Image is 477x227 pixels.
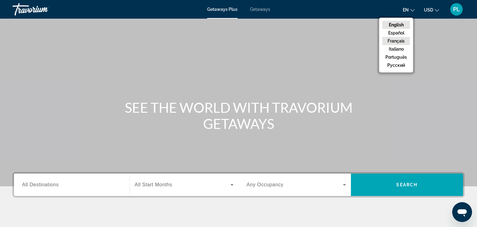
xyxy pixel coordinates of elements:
button: русский [382,61,410,69]
a: Getaways [250,7,270,12]
span: All Start Months [135,182,172,187]
div: Search widget [14,174,463,196]
button: Español [382,29,410,37]
span: All Destinations [22,182,59,187]
button: Change currency [424,5,439,14]
span: USD [424,7,433,12]
span: Search [396,182,417,187]
button: Português [382,53,410,61]
a: Travorium [12,1,75,17]
iframe: Bouton de lancement de la fenêtre de messagerie [452,202,472,222]
h1: SEE THE WORLD WITH TRAVORIUM GETAWAYS [122,99,355,132]
button: User Menu [448,3,465,16]
span: Any Occupancy [247,182,284,187]
button: Italiano [382,45,410,53]
a: Getaways Plus [207,7,238,12]
button: Change language [403,5,415,14]
span: PL [453,6,460,12]
span: en [403,7,409,12]
button: Français [382,37,410,45]
button: English [382,21,410,29]
input: Select destination [22,181,121,189]
button: Search [351,174,463,196]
